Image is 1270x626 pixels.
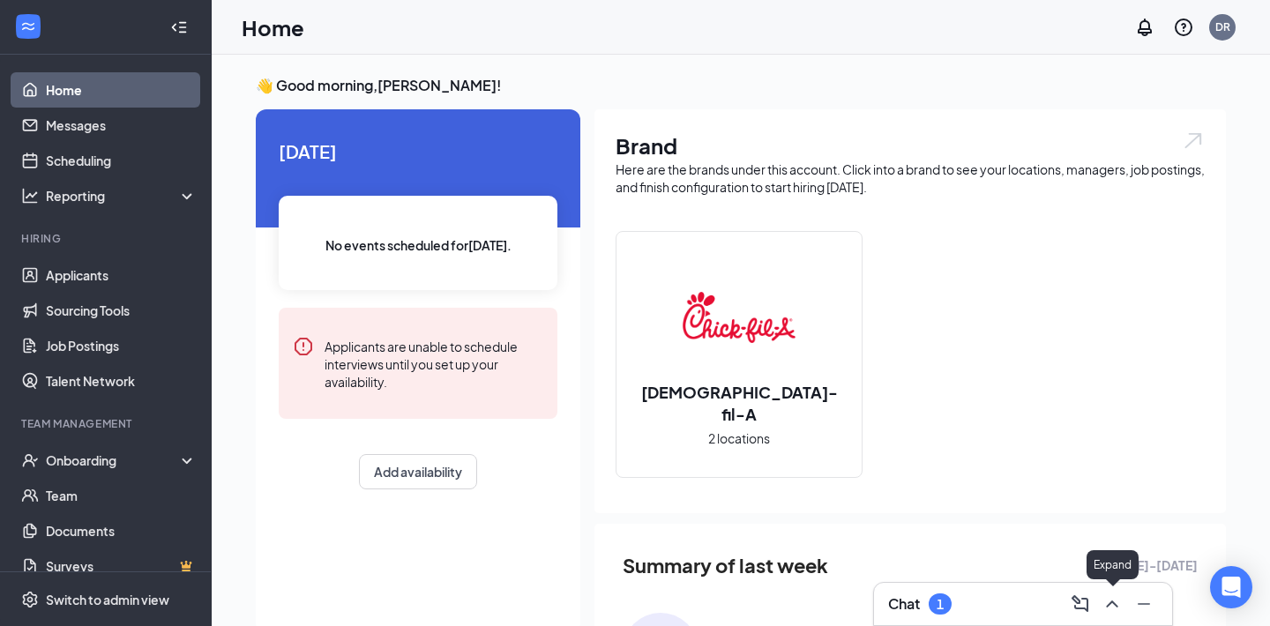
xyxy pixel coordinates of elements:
[1215,19,1230,34] div: DR
[46,108,197,143] a: Messages
[46,548,197,584] a: SurveysCrown
[21,231,193,246] div: Hiring
[46,143,197,178] a: Scheduling
[21,451,39,469] svg: UserCheck
[46,187,198,205] div: Reporting
[46,363,197,399] a: Talent Network
[1102,593,1123,615] svg: ChevronUp
[1066,590,1094,618] button: ComposeMessage
[46,513,197,548] a: Documents
[279,138,557,165] span: [DATE]
[1098,590,1126,618] button: ChevronUp
[46,293,197,328] a: Sourcing Tools
[46,478,197,513] a: Team
[46,328,197,363] a: Job Postings
[708,429,770,448] span: 2 locations
[1087,550,1139,579] div: Expand
[1133,593,1154,615] svg: Minimize
[21,416,193,431] div: Team Management
[256,76,1226,95] h3: 👋 Good morning, [PERSON_NAME] !
[46,72,197,108] a: Home
[46,451,182,469] div: Onboarding
[1182,130,1205,151] img: open.6027fd2a22e1237b5b06.svg
[21,591,39,608] svg: Settings
[242,12,304,42] h1: Home
[46,591,169,608] div: Switch to admin view
[1210,566,1252,608] div: Open Intercom Messenger
[1173,17,1194,38] svg: QuestionInfo
[616,160,1205,196] div: Here are the brands under this account. Click into a brand to see your locations, managers, job p...
[325,235,512,255] span: No events scheduled for [DATE] .
[888,594,920,614] h3: Chat
[1130,590,1158,618] button: Minimize
[616,130,1205,160] h1: Brand
[683,261,796,374] img: Chick-fil-A
[293,336,314,357] svg: Error
[46,257,197,293] a: Applicants
[616,381,862,425] h2: [DEMOGRAPHIC_DATA]-fil-A
[325,336,543,391] div: Applicants are unable to schedule interviews until you set up your availability.
[1134,17,1155,38] svg: Notifications
[170,19,188,36] svg: Collapse
[1108,555,1198,575] span: [DATE] - [DATE]
[623,550,828,581] span: Summary of last week
[937,597,944,612] div: 1
[21,187,39,205] svg: Analysis
[19,18,37,35] svg: WorkstreamLogo
[359,454,477,489] button: Add availability
[1070,593,1091,615] svg: ComposeMessage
